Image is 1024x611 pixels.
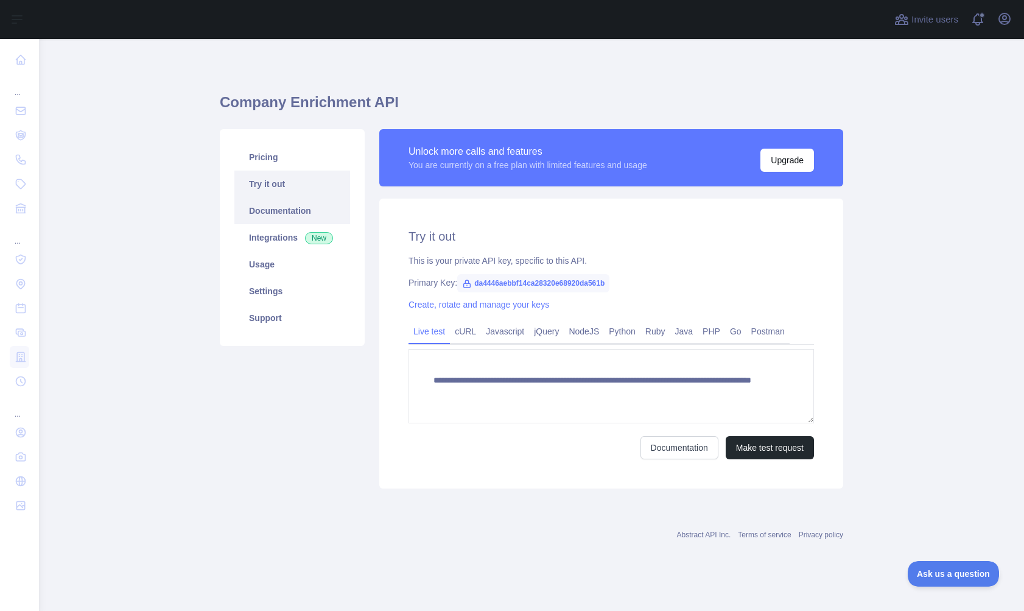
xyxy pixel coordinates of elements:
[234,305,350,331] a: Support
[640,322,670,341] a: Ruby
[726,436,814,459] button: Make test request
[640,436,718,459] a: Documentation
[10,73,29,97] div: ...
[892,10,961,29] button: Invite users
[409,255,814,267] div: This is your private API key, specific to this API.
[698,322,725,341] a: PHP
[670,322,698,341] a: Java
[305,232,333,244] span: New
[564,322,604,341] a: NodeJS
[725,322,746,341] a: Go
[911,13,958,27] span: Invite users
[760,149,814,172] button: Upgrade
[10,395,29,419] div: ...
[234,144,350,171] a: Pricing
[409,144,647,159] div: Unlock more calls and features
[234,197,350,224] a: Documentation
[481,322,529,341] a: Javascript
[220,93,843,122] h1: Company Enrichment API
[908,561,1000,587] iframe: Toggle Customer Support
[234,171,350,197] a: Try it out
[409,277,814,289] div: Primary Key:
[604,322,640,341] a: Python
[409,322,450,341] a: Live test
[529,322,564,341] a: jQuery
[409,300,549,309] a: Create, rotate and manage your keys
[234,224,350,251] a: Integrations New
[234,278,350,305] a: Settings
[677,531,731,539] a: Abstract API Inc.
[738,531,791,539] a: Terms of service
[10,222,29,246] div: ...
[450,322,481,341] a: cURL
[457,274,609,292] span: da4446aebbf14ca28320e68920da561b
[409,228,814,245] h2: Try it out
[234,251,350,278] a: Usage
[746,322,790,341] a: Postman
[799,531,843,539] a: Privacy policy
[409,159,647,171] div: You are currently on a free plan with limited features and usage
